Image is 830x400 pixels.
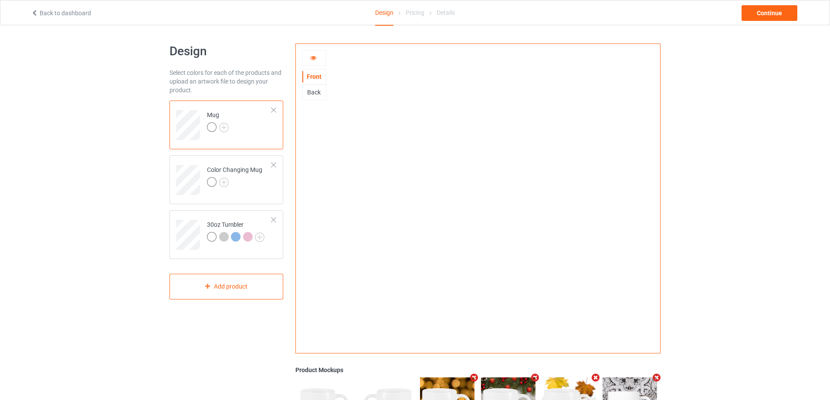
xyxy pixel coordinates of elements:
img: svg+xml;base64,PD94bWwgdmVyc2lvbj0iMS4wIiBlbmNvZGluZz0iVVRGLTgiPz4KPHN2ZyB3aWR0aD0iMjJweCIgaGVpZ2... [219,123,229,132]
div: Continue [742,5,797,21]
i: Remove mockup [590,373,601,382]
div: Back [302,88,326,97]
div: 30oz Tumbler [207,220,264,241]
h1: Design [169,44,283,59]
div: Product Mockups [295,366,661,374]
div: Mug [207,111,229,131]
i: Remove mockup [469,373,480,382]
div: Pricing [406,0,424,25]
i: Remove mockup [529,373,540,382]
div: 30oz Tumbler [169,210,283,259]
img: svg+xml;base64,PD94bWwgdmVyc2lvbj0iMS4wIiBlbmNvZGluZz0iVVRGLTgiPz4KPHN2ZyB3aWR0aD0iMjJweCIgaGVpZ2... [219,178,229,187]
a: Back to dashboard [31,10,91,17]
div: Mug [169,101,283,149]
div: Color Changing Mug [169,155,283,204]
div: Add product [169,274,283,299]
div: Select colors for each of the products and upload an artwork file to design your product. [169,68,283,94]
div: Color Changing Mug [207,165,262,186]
div: Front [302,72,326,81]
div: Details [437,0,455,25]
div: Design [375,0,393,26]
img: svg+xml;base64,PD94bWwgdmVyc2lvbj0iMS4wIiBlbmNvZGluZz0iVVRGLTgiPz4KPHN2ZyB3aWR0aD0iMjJweCIgaGVpZ2... [255,232,264,242]
i: Remove mockup [651,373,662,382]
